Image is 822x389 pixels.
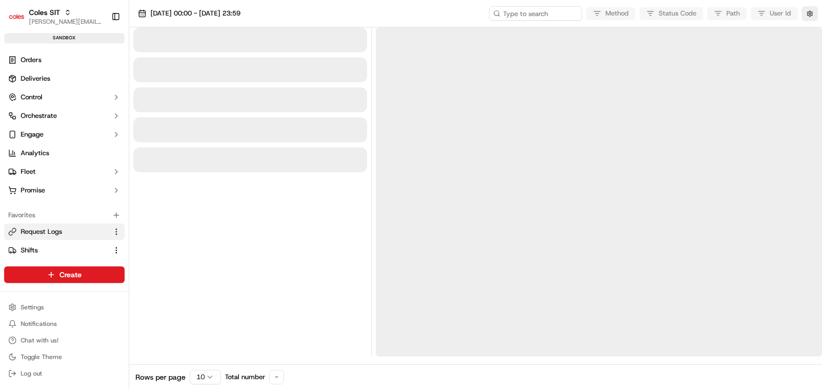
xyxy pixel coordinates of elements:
input: Type to search [489,6,582,21]
span: Orchestrate [21,111,57,121]
span: Toggle Theme [21,353,62,361]
button: Orchestrate [4,108,125,124]
a: Deliveries [4,70,125,87]
div: - [269,370,284,384]
a: Orders [4,52,125,68]
button: Settings [4,300,125,315]
span: Rows per page [135,372,186,382]
button: Log out [4,366,125,381]
span: Log out [21,369,42,378]
span: Shifts [21,246,38,255]
button: Engage [4,126,125,143]
div: sandbox [4,33,125,43]
span: Orders [21,55,41,65]
img: Coles SIT [8,8,25,25]
span: Total number [225,372,265,382]
span: Request Logs [21,227,62,236]
span: Fleet [21,167,36,176]
button: Fleet [4,163,125,180]
button: Chat with us! [4,333,125,348]
span: [DATE] 00:00 - [DATE] 23:59 [150,9,240,18]
button: Notifications [4,317,125,331]
span: Deliveries [21,74,50,83]
span: Notifications [21,320,57,328]
button: Promise [4,182,125,199]
span: Analytics [21,148,49,158]
button: Toggle Theme [4,350,125,364]
span: Control [21,93,42,102]
a: Shifts [8,246,108,255]
a: Analytics [4,145,125,161]
button: Coles SIT [29,7,60,18]
button: Request Logs [4,223,125,240]
a: Request Logs [8,227,108,236]
button: Create [4,266,125,283]
button: Shifts [4,242,125,259]
div: Favorites [4,207,125,223]
span: Chat with us! [21,336,58,345]
button: Coles SITColes SIT[PERSON_NAME][EMAIL_ADDRESS][PERSON_NAME][PERSON_NAME][DOMAIN_NAME] [4,4,107,29]
button: [PERSON_NAME][EMAIL_ADDRESS][PERSON_NAME][PERSON_NAME][DOMAIN_NAME] [29,18,103,26]
span: Create [59,270,82,280]
span: Engage [21,130,43,139]
span: Settings [21,303,44,311]
button: [DATE] 00:00 - [DATE] 23:59 [133,6,245,21]
span: Promise [21,186,45,195]
button: Control [4,89,125,106]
